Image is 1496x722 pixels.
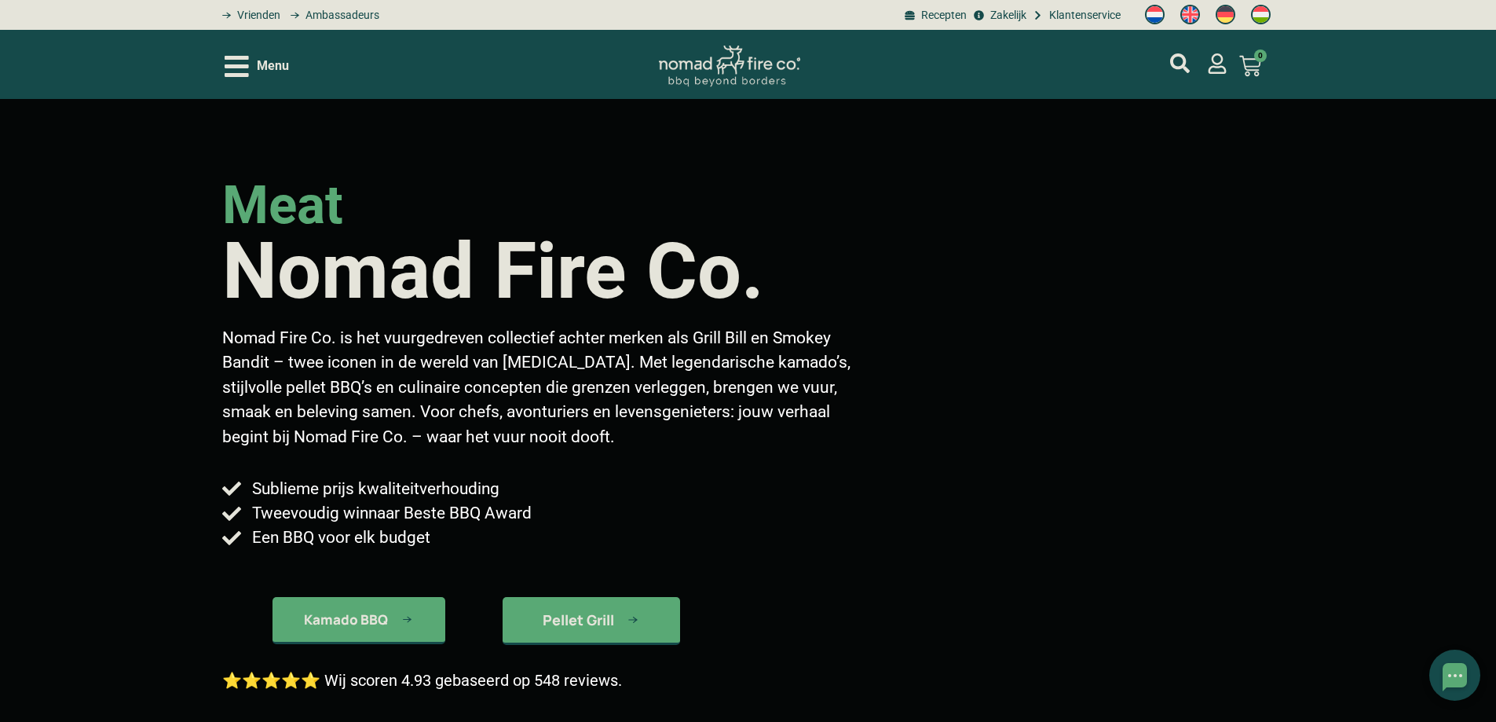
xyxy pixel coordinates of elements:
[1170,53,1190,73] a: mijn account
[1254,49,1267,62] span: 0
[304,613,388,626] span: Kamado BBQ
[1045,7,1121,24] span: Klantenservice
[222,233,764,310] h1: Nomad Fire Co.
[284,7,379,24] a: grill bill ambassadors
[217,7,280,24] a: grill bill vrienden
[1180,5,1200,24] img: Engels
[272,597,445,644] a: kamado bbq
[1030,7,1121,24] a: grill bill klantenservice
[902,7,967,24] a: BBQ recepten
[543,613,614,627] span: Pellet Grill
[222,179,343,232] h2: meat
[1243,1,1278,29] a: Switch to Hongaars
[1145,5,1165,24] img: Nederlands
[503,597,680,645] a: kamado bbq
[222,326,863,450] p: Nomad Fire Co. is het vuurgedreven collectief achter merken als Grill Bill en Smokey Bandit – twe...
[986,7,1026,24] span: Zakelijk
[222,669,622,692] p: ⭐⭐⭐⭐⭐ Wij scoren 4.93 gebaseerd op 548 reviews.
[248,526,430,550] span: Een BBQ voor elk budget
[1216,5,1235,24] img: Duits
[233,7,280,24] span: Vrienden
[1172,1,1208,29] a: Switch to Engels
[257,57,289,75] span: Menu
[971,7,1026,24] a: grill bill zakeljk
[917,7,967,24] span: Recepten
[248,477,499,501] span: Sublieme prijs kwaliteitverhouding
[302,7,379,24] span: Ambassadeurs
[1220,46,1280,86] a: 0
[1208,1,1243,29] a: Switch to Duits
[248,501,532,526] span: Tweevoudig winnaar Beste BBQ Award
[225,53,289,80] div: Open/Close Menu
[1207,53,1227,74] a: mijn account
[659,46,800,87] img: Nomad Logo
[1251,5,1271,24] img: Hongaars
